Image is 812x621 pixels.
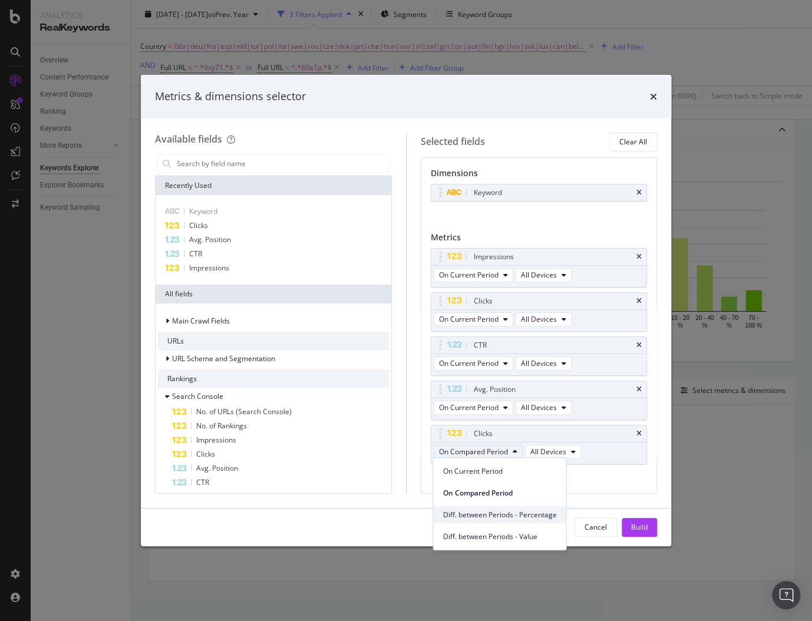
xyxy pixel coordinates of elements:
[196,407,292,417] span: No. of URLs (Search Console)
[474,295,493,307] div: Clicks
[434,445,523,459] button: On Compared Period
[575,518,617,537] button: Cancel
[521,270,557,280] span: All Devices
[636,189,642,196] div: times
[439,270,499,280] span: On Current Period
[443,531,556,542] span: Diff. between Periods - Value
[516,268,572,282] button: All Devices
[434,356,513,371] button: On Current Period
[189,234,231,245] span: Avg. Position
[141,75,671,546] div: modal
[521,358,557,368] span: All Devices
[431,232,648,248] div: Metrics
[196,449,215,459] span: Clicks
[622,518,657,537] button: Build
[155,133,222,146] div: Available fields
[434,401,513,415] button: On Current Period
[431,425,648,464] div: ClickstimesOn Compared PeriodAll Devices
[474,339,487,351] div: CTR
[421,135,485,148] div: Selected fields
[443,510,556,520] span: Diff. between Periods - Percentage
[189,220,208,230] span: Clicks
[772,581,800,609] div: Open Intercom Messenger
[474,384,516,395] div: Avg. Position
[172,391,223,401] span: Search Console
[434,312,513,326] button: On Current Period
[196,421,247,431] span: No. of Rankings
[474,187,502,199] div: Keyword
[525,445,581,459] button: All Devices
[521,402,557,412] span: All Devices
[474,428,493,440] div: Clicks
[431,184,648,202] div: Keywordtimes
[516,401,572,415] button: All Devices
[516,312,572,326] button: All Devices
[443,466,556,477] span: On Current Period
[636,298,642,305] div: times
[439,447,508,457] span: On Compared Period
[439,402,499,412] span: On Current Period
[156,176,391,195] div: Recently Used
[609,133,657,151] button: Clear All
[439,314,499,324] span: On Current Period
[530,447,566,457] span: All Devices
[158,332,389,351] div: URLs
[172,354,275,364] span: URL Scheme and Segmentation
[172,316,230,326] span: Main Crawl Fields
[189,263,229,273] span: Impressions
[176,155,389,173] input: Search by field name
[431,336,648,376] div: CTRtimesOn Current PeriodAll Devices
[474,251,514,263] div: Impressions
[434,268,513,282] button: On Current Period
[631,522,648,532] div: Build
[196,463,238,473] span: Avg. Position
[443,488,556,498] span: On Compared Period
[619,137,647,147] div: Clear All
[636,386,642,393] div: times
[431,167,648,184] div: Dimensions
[189,206,217,216] span: Keyword
[189,249,202,259] span: CTR
[196,435,236,445] span: Impressions
[155,89,306,104] div: Metrics & dimensions selector
[431,292,648,332] div: ClickstimesOn Current PeriodAll Devices
[431,248,648,288] div: ImpressionstimesOn Current PeriodAll Devices
[636,253,642,260] div: times
[431,381,648,420] div: Avg. PositiontimesOn Current PeriodAll Devices
[439,358,499,368] span: On Current Period
[516,356,572,371] button: All Devices
[158,369,389,388] div: Rankings
[650,89,657,104] div: times
[636,342,642,349] div: times
[196,477,209,487] span: CTR
[636,430,642,437] div: times
[585,522,607,532] div: Cancel
[156,285,391,303] div: All fields
[521,314,557,324] span: All Devices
